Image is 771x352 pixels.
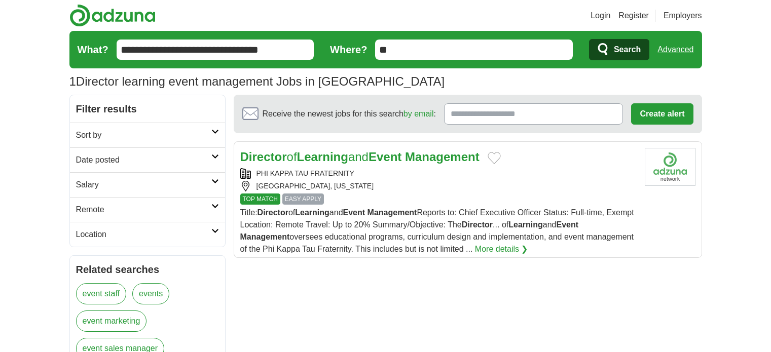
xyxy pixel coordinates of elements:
[591,10,610,22] a: Login
[631,103,693,125] button: Create alert
[240,150,287,164] strong: Director
[263,108,436,120] span: Receive the newest jobs for this search :
[76,262,219,277] h2: Related searches
[508,220,543,229] strong: Learning
[70,222,225,247] a: Location
[645,148,695,186] img: Company logo
[475,243,528,255] a: More details ❯
[69,72,76,91] span: 1
[76,129,211,141] h2: Sort by
[70,123,225,147] a: Sort by
[76,310,147,332] a: event marketing
[657,40,693,60] a: Advanced
[240,232,290,241] strong: Management
[240,193,280,205] span: TOP MATCH
[556,220,578,229] strong: Event
[462,220,493,229] strong: Director
[76,283,127,304] a: event staff
[368,208,417,217] strong: Management
[78,42,108,57] label: What?
[76,204,211,216] h2: Remote
[369,150,401,164] strong: Event
[240,208,634,253] span: Title: of and Reports to: Chief Executive Officer Status: Full-time, Exempt Location: Remote Trav...
[240,150,480,164] a: DirectorofLearningandEvent Management
[258,208,288,217] strong: Director
[330,42,367,57] label: Where?
[70,172,225,197] a: Salary
[70,197,225,222] a: Remote
[240,168,637,179] div: PHI KAPPA TAU FRATERNITY
[70,147,225,172] a: Date posted
[488,152,501,164] button: Add to favorite jobs
[282,193,324,205] span: EASY APPLY
[297,150,348,164] strong: Learning
[343,208,365,217] strong: Event
[295,208,329,217] strong: Learning
[76,154,211,166] h2: Date posted
[614,40,641,60] span: Search
[618,10,649,22] a: Register
[405,150,480,164] strong: Management
[664,10,702,22] a: Employers
[70,95,225,123] h2: Filter results
[76,179,211,191] h2: Salary
[69,74,445,88] h1: Director learning event management Jobs in [GEOGRAPHIC_DATA]
[76,228,211,241] h2: Location
[240,181,637,191] div: [GEOGRAPHIC_DATA], [US_STATE]
[589,39,649,60] button: Search
[69,4,156,27] img: Adzuna logo
[403,109,434,118] a: by email
[132,283,169,304] a: events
